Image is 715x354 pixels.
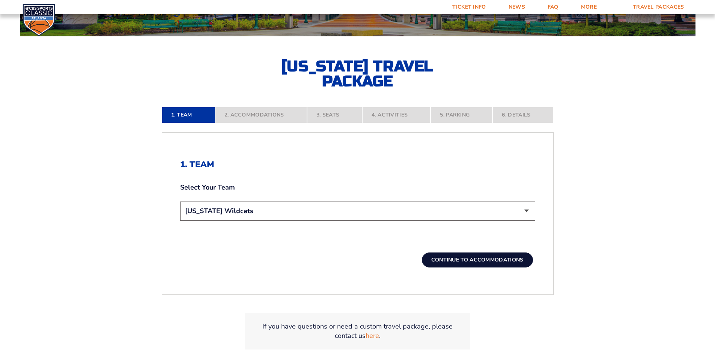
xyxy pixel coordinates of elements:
[180,160,535,169] h2: 1. Team
[180,183,535,192] label: Select Your Team
[422,252,533,267] button: Continue To Accommodations
[23,4,55,36] img: CBS Sports Classic
[275,59,440,89] h2: [US_STATE] Travel Package
[366,331,379,341] a: here
[254,322,461,341] p: If you have questions or need a custom travel package, please contact us .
